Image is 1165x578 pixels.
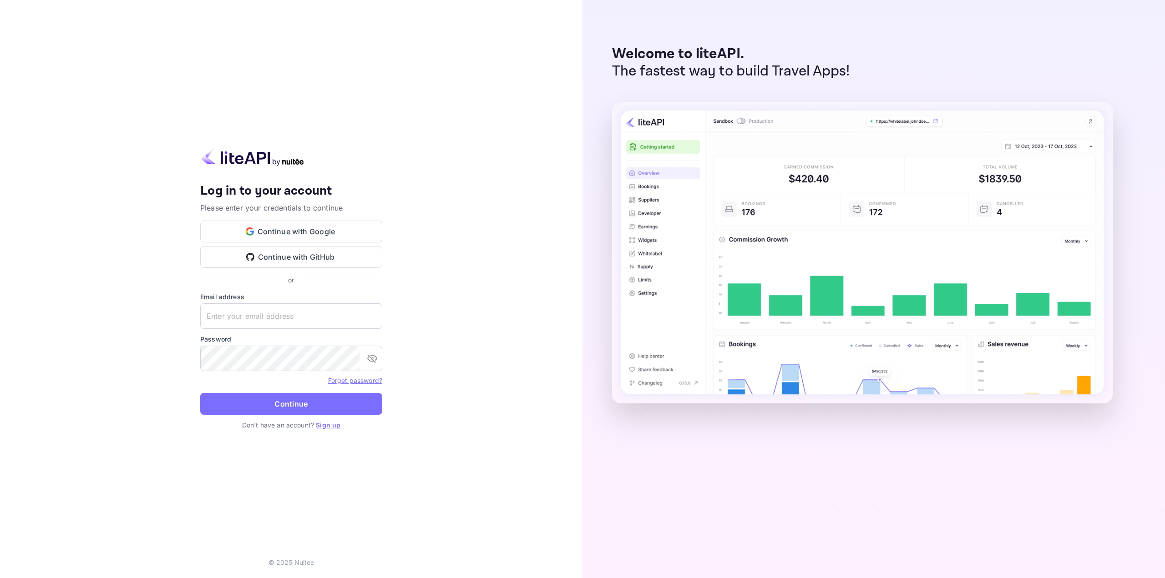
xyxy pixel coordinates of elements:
p: Welcome to liteAPI. [612,45,850,63]
a: Forget password? [328,377,382,384]
label: Password [200,334,382,344]
a: Sign up [316,421,340,429]
label: Email address [200,292,382,302]
button: Continue with GitHub [200,246,382,268]
input: Enter your email address [200,303,382,329]
button: toggle password visibility [363,349,381,367]
p: Don't have an account? [200,420,382,430]
img: liteAPI Dashboard Preview [612,102,1113,403]
p: or [288,275,294,285]
p: © 2025 Nuitee [268,558,314,567]
button: Continue with Google [200,221,382,242]
p: Please enter your credentials to continue [200,202,382,213]
button: Continue [200,393,382,415]
img: liteapi [200,148,305,166]
p: The fastest way to build Travel Apps! [612,63,850,80]
h4: Log in to your account [200,183,382,199]
a: Forget password? [328,376,382,385]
